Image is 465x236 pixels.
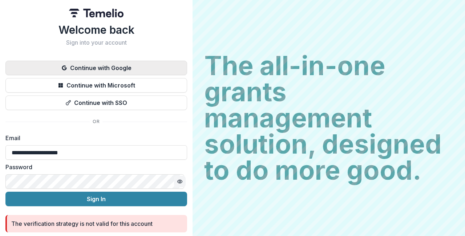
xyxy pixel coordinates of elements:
[5,192,187,206] button: Sign In
[5,39,187,46] h2: Sign into your account
[11,219,153,228] div: The verification strategy is not valid for this account
[5,163,183,171] label: Password
[5,78,187,93] button: Continue with Microsoft
[5,95,187,110] button: Continue with SSO
[5,134,183,142] label: Email
[5,61,187,75] button: Continue with Google
[174,176,186,187] button: Toggle password visibility
[69,9,124,17] img: Temelio
[5,23,187,36] h1: Welcome back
